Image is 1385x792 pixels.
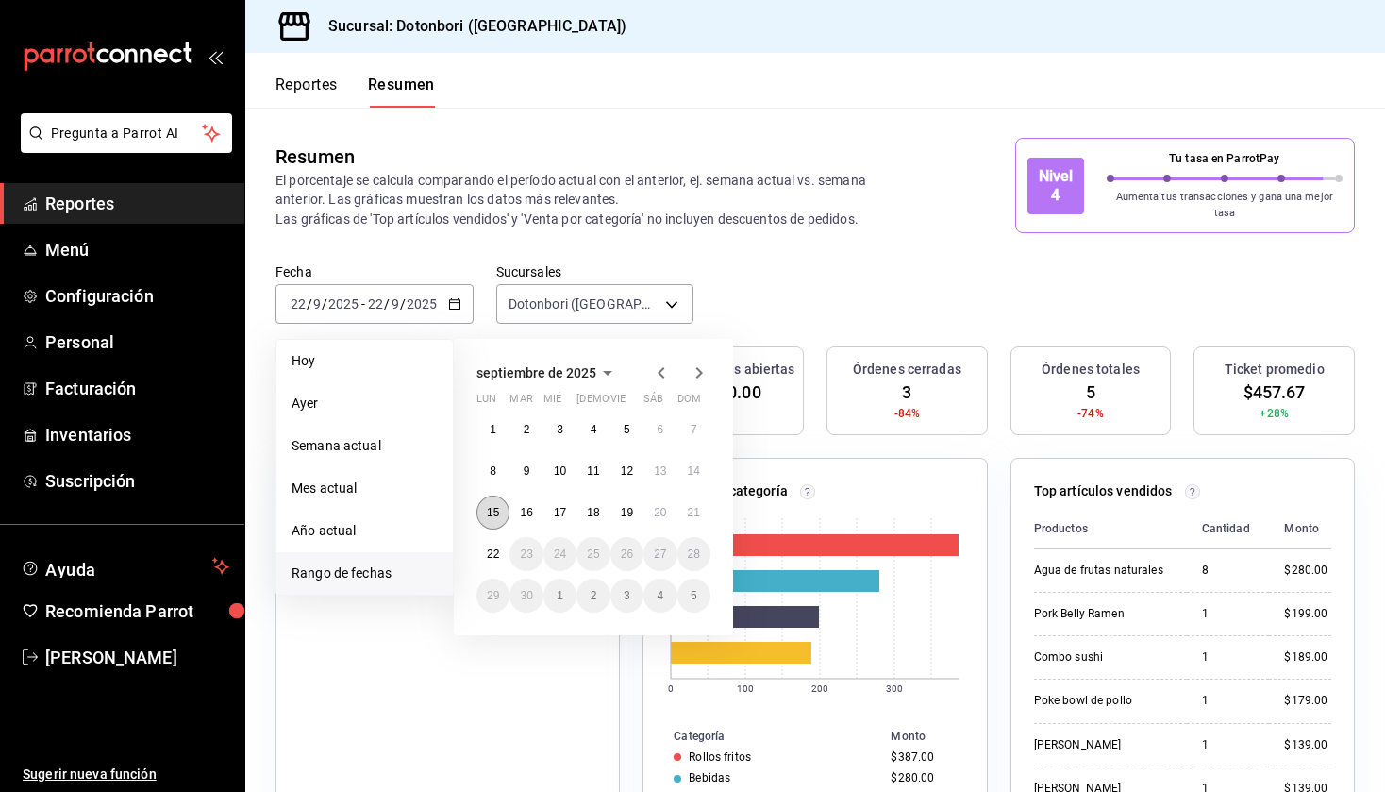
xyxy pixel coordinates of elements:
span: / [322,296,327,312]
abbr: 23 de septiembre de 2025 [520,548,532,561]
span: septiembre de 2025 [476,365,596,380]
button: 16 de septiembre de 2025 [509,496,542,530]
button: 10 de septiembre de 2025 [543,454,576,488]
span: / [400,296,406,312]
abbr: 22 de septiembre de 2025 [487,548,499,561]
div: 1 [1202,649,1255,666]
button: 15 de septiembre de 2025 [476,496,509,530]
abbr: 15 de septiembre de 2025 [487,506,499,519]
abbr: lunes [476,393,496,413]
span: Inventarios [45,422,229,447]
button: 11 de septiembre de 2025 [576,454,609,488]
span: -84% [894,405,921,422]
abbr: 30 de septiembre de 2025 [520,589,532,602]
abbr: 4 de septiembre de 2025 [591,423,597,436]
button: 23 de septiembre de 2025 [509,537,542,571]
abbr: 24 de septiembre de 2025 [554,548,566,561]
abbr: 5 de octubre de 2025 [691,589,697,602]
abbr: 6 de septiembre de 2025 [657,423,663,436]
abbr: 28 de septiembre de 2025 [688,548,700,561]
abbr: viernes [610,393,626,413]
label: Fecha [275,265,474,278]
abbr: 16 de septiembre de 2025 [520,506,532,519]
text: 200 [811,683,828,694]
abbr: 10 de septiembre de 2025 [554,464,566,478]
div: $179.00 [1284,693,1331,709]
button: 17 de septiembre de 2025 [543,496,576,530]
span: Sugerir nueva función [23,765,229,784]
text: 300 [886,683,903,694]
div: Combo sushi [1034,649,1172,666]
span: Semana actual [292,436,438,456]
div: $189.00 [1284,649,1331,666]
input: -- [391,296,400,312]
button: 14 de septiembre de 2025 [677,454,710,488]
span: - [361,296,365,312]
span: Suscripción [45,468,229,494]
span: / [307,296,312,312]
abbr: 26 de septiembre de 2025 [621,548,633,561]
h3: Ticket promedio [1225,360,1325,379]
input: -- [312,296,322,312]
span: Hoy [292,351,438,371]
span: Recomienda Parrot [45,598,229,624]
abbr: 21 de septiembre de 2025 [688,506,700,519]
div: Poke bowl de pollo [1034,693,1172,709]
abbr: martes [509,393,532,413]
button: open_drawer_menu [208,49,223,64]
button: 9 de septiembre de 2025 [509,454,542,488]
div: Resumen [275,143,355,171]
abbr: 2 de septiembre de 2025 [524,423,530,436]
span: Ayer [292,394,438,413]
div: Agua de frutas naturales [1034,563,1172,579]
abbr: jueves [576,393,688,413]
button: 5 de octubre de 2025 [677,579,710,613]
abbr: 25 de septiembre de 2025 [587,548,599,561]
abbr: 3 de septiembre de 2025 [557,423,563,436]
span: 3 [902,379,911,405]
abbr: 8 de septiembre de 2025 [490,464,496,478]
button: 18 de septiembre de 2025 [576,496,609,530]
abbr: 19 de septiembre de 2025 [621,506,633,519]
abbr: 9 de septiembre de 2025 [524,464,530,478]
span: Año actual [292,521,438,541]
button: Resumen [368,76,435,108]
span: +28% [1260,405,1289,422]
th: Productos [1034,509,1187,549]
text: 100 [737,683,754,694]
button: 12 de septiembre de 2025 [610,454,643,488]
span: Facturación [45,376,229,401]
span: Mes actual [292,479,438,498]
span: Ayuda [45,555,205,578]
abbr: 20 de septiembre de 2025 [654,506,666,519]
div: [PERSON_NAME] [1034,737,1172,753]
div: $139.00 [1284,737,1331,753]
th: Cantidad [1187,509,1270,549]
button: 21 de septiembre de 2025 [677,496,710,530]
input: ---- [327,296,359,312]
button: 4 de septiembre de 2025 [576,413,609,447]
button: Pregunta a Parrot AI [21,113,232,153]
span: Pregunta a Parrot AI [51,124,203,143]
div: 1 [1202,737,1255,753]
text: 0 [668,683,674,694]
th: Categoría [643,726,883,747]
abbr: 13 de septiembre de 2025 [654,464,666,478]
abbr: domingo [677,393,701,413]
abbr: 1 de octubre de 2025 [557,589,563,602]
span: Menú [45,237,229,262]
div: Pork Belly Ramen [1034,606,1172,622]
span: Dotonbori ([GEOGRAPHIC_DATA]) [509,295,659,313]
button: 13 de septiembre de 2025 [643,454,676,488]
button: 4 de octubre de 2025 [643,579,676,613]
button: 1 de octubre de 2025 [543,579,576,613]
div: 1 [1202,693,1255,709]
button: septiembre de 2025 [476,362,619,384]
a: Pregunta a Parrot AI [13,137,232,157]
button: 26 de septiembre de 2025 [610,537,643,571]
label: Sucursales [496,265,694,278]
th: Monto [1269,509,1331,549]
span: $457.67 [1243,379,1306,405]
button: 1 de septiembre de 2025 [476,413,509,447]
div: $387.00 [891,750,956,764]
